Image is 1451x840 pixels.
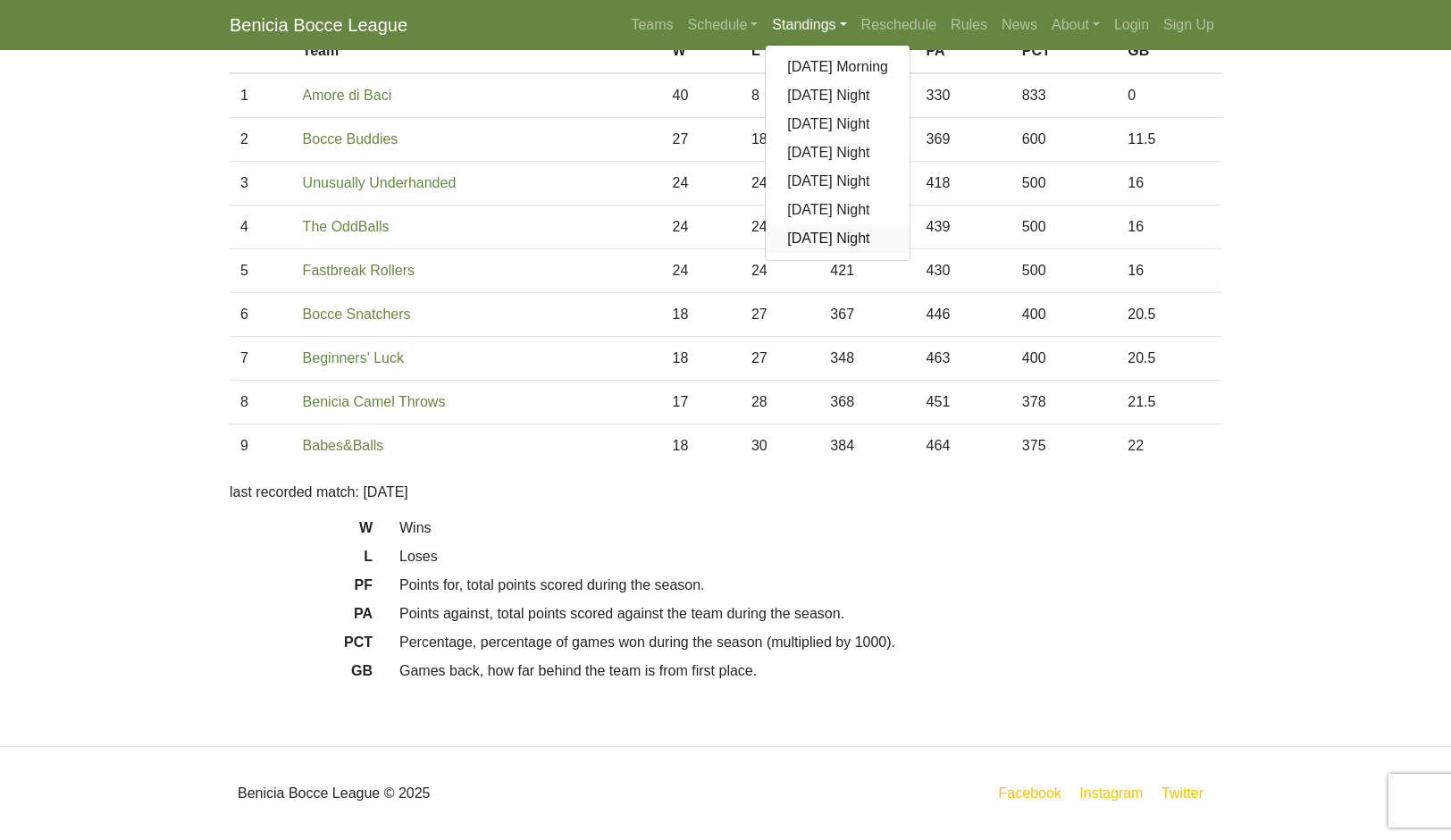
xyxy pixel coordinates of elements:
td: 600 [1011,118,1117,162]
td: 16 [1117,206,1221,249]
td: 24 [662,249,741,293]
dt: GB [216,660,386,689]
td: 833 [1011,73,1117,118]
td: 24 [662,162,741,206]
td: 430 [916,249,1011,293]
td: 500 [1011,206,1117,249]
th: GB [1117,29,1221,74]
td: 27 [662,118,741,162]
a: About [1044,7,1107,43]
td: 8 [741,73,819,118]
td: 1 [230,73,292,118]
dt: L [216,546,386,575]
a: Standings [765,7,853,43]
td: 378 [1011,381,1117,424]
td: 20.5 [1117,337,1221,381]
td: 7 [230,337,292,381]
td: 367 [819,293,915,337]
td: 3 [230,162,292,206]
a: Login [1107,7,1156,43]
a: Twitter [1158,782,1218,804]
div: Standings [765,45,910,261]
td: 18 [662,293,741,337]
a: Reschedule [854,7,944,43]
a: Beginners' Luck [303,350,404,365]
a: [DATE] Night [766,224,910,253]
dd: Wins [386,517,1235,539]
td: 451 [916,381,1011,424]
a: [DATE] Morning [766,53,910,81]
td: 369 [916,118,1011,162]
td: 24 [662,206,741,249]
td: 28 [741,381,819,424]
td: 8 [230,381,292,424]
dt: PF [216,575,386,603]
td: 24 [741,162,819,206]
td: 40 [662,73,741,118]
td: 4 [230,206,292,249]
td: 18 [662,337,741,381]
a: Sign Up [1156,7,1221,43]
td: 446 [916,293,1011,337]
td: 24 [741,206,819,249]
td: 421 [819,249,915,293]
th: PA [916,29,1011,74]
td: 24 [741,249,819,293]
td: 21.5 [1117,381,1221,424]
td: 400 [1011,293,1117,337]
dd: Games back, how far behind the team is from first place. [386,660,1235,682]
a: [DATE] Night [766,139,910,167]
dd: Points against, total points scored against the team during the season. [386,603,1235,625]
td: 9 [230,424,292,468]
a: Facebook [995,782,1065,804]
td: 500 [1011,249,1117,293]
td: 400 [1011,337,1117,381]
td: 348 [819,337,915,381]
td: 5 [230,249,292,293]
a: Teams [624,7,680,43]
dd: Percentage, percentage of games won during the season (multiplied by 1000). [386,632,1235,653]
a: The OddBalls [303,219,390,234]
td: 18 [662,424,741,468]
td: 20.5 [1117,293,1221,337]
td: 16 [1117,249,1221,293]
td: 27 [741,337,819,381]
td: 27 [741,293,819,337]
dd: Points for, total points scored during the season. [386,575,1235,596]
td: 18 [741,118,819,162]
a: Instagram [1076,782,1146,804]
th: PCT [1011,29,1117,74]
td: 384 [819,424,915,468]
td: 418 [916,162,1011,206]
p: last recorded match: [DATE] [230,482,1221,503]
th: Team [292,29,662,74]
a: Benicia Camel Throws [303,394,446,409]
td: 439 [916,206,1011,249]
a: Bocce Buddies [303,131,398,147]
td: 16 [1117,162,1221,206]
a: [DATE] Night [766,167,910,196]
a: Babes&Balls [303,438,384,453]
td: 22 [1117,424,1221,468]
td: 17 [662,381,741,424]
td: 2 [230,118,292,162]
td: 30 [741,424,819,468]
td: 375 [1011,424,1117,468]
dd: Loses [386,546,1235,567]
dt: PA [216,603,386,632]
dt: PCT [216,632,386,660]
a: [DATE] Night [766,110,910,139]
td: 330 [916,73,1011,118]
a: [DATE] Night [766,196,910,224]
td: 464 [916,424,1011,468]
td: 500 [1011,162,1117,206]
td: 368 [819,381,915,424]
a: Unusually Underhanded [303,175,457,190]
td: 11.5 [1117,118,1221,162]
td: 0 [1117,73,1221,118]
a: Benicia Bocce League [230,7,407,43]
th: W [662,29,741,74]
a: Fastbreak Rollers [303,263,415,278]
a: Rules [944,7,994,43]
a: News [994,7,1044,43]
